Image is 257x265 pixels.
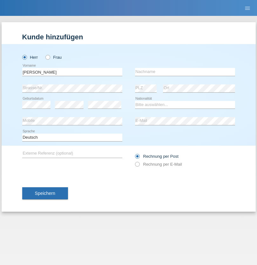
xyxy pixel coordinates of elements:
[135,162,139,170] input: Rechnung per E-Mail
[135,162,182,167] label: Rechnung per E-Mail
[22,187,68,199] button: Speichern
[35,191,55,196] span: Speichern
[22,33,235,41] h1: Kunde hinzufügen
[22,55,26,59] input: Herr
[45,55,50,59] input: Frau
[244,5,251,11] i: menu
[135,154,139,162] input: Rechnung per Post
[135,154,179,159] label: Rechnung per Post
[241,6,254,10] a: menu
[22,55,38,60] label: Herr
[45,55,62,60] label: Frau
